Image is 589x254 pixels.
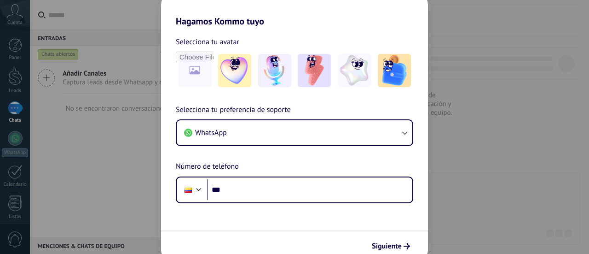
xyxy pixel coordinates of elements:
[338,54,371,87] img: -4.jpeg
[176,104,291,116] span: Selecciona tu preferencia de soporte
[298,54,331,87] img: -3.jpeg
[195,128,227,137] span: WhatsApp
[378,54,411,87] img: -5.jpeg
[179,180,197,200] div: Colombia: + 57
[176,36,239,48] span: Selecciona tu avatar
[177,120,412,145] button: WhatsApp
[368,238,414,254] button: Siguiente
[176,161,239,173] span: Número de teléfono
[258,54,291,87] img: -2.jpeg
[218,54,251,87] img: -1.jpeg
[372,243,402,249] span: Siguiente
